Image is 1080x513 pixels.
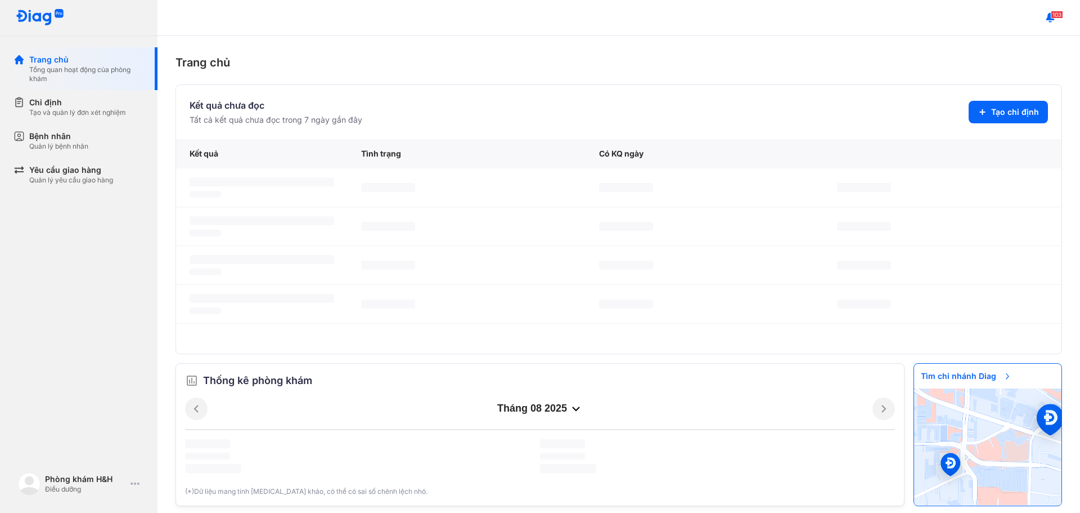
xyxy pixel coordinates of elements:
[540,453,585,460] span: ‌
[361,183,415,192] span: ‌
[190,177,334,186] span: ‌
[45,474,126,485] div: Phòng khám H&H
[190,99,362,112] div: Kết quả chưa đọc
[29,65,144,83] div: Tổng quan hoạt động của phòng khám
[190,307,221,314] span: ‌
[586,139,823,168] div: Có KQ ngày
[29,97,126,108] div: Chỉ định
[185,487,895,497] div: (*)Dữ liệu mang tính [MEDICAL_DATA] khảo, có thể có sai số chênh lệch nhỏ.
[361,222,415,231] span: ‌
[969,101,1048,123] button: Tạo chỉ định
[837,261,891,270] span: ‌
[190,255,334,264] span: ‌
[18,472,40,495] img: logo
[837,222,891,231] span: ‌
[361,300,415,309] span: ‌
[540,439,585,448] span: ‌
[45,485,126,494] div: Điều dưỡng
[599,261,653,270] span: ‌
[29,54,144,65] div: Trang chủ
[190,216,334,225] span: ‌
[16,9,64,26] img: logo
[185,439,230,448] span: ‌
[203,373,312,389] span: Thống kê phòng khám
[991,106,1039,118] span: Tạo chỉ định
[599,222,653,231] span: ‌
[190,294,334,303] span: ‌
[185,464,241,473] span: ‌
[185,453,230,460] span: ‌
[348,139,586,168] div: Tình trạng
[175,54,1062,71] div: Trang chủ
[837,300,891,309] span: ‌
[599,300,653,309] span: ‌
[29,176,113,185] div: Quản lý yêu cầu giao hàng
[914,364,1019,389] span: Tìm chi nhánh Diag
[29,164,113,176] div: Yêu cầu giao hàng
[29,131,88,142] div: Bệnh nhân
[837,183,891,192] span: ‌
[190,114,362,126] div: Tất cả kết quả chưa đọc trong 7 ngày gần đây
[176,139,348,168] div: Kết quả
[29,108,126,117] div: Tạo và quản lý đơn xét nghiệm
[208,402,872,416] div: tháng 08 2025
[29,142,88,151] div: Quản lý bệnh nhân
[540,464,596,473] span: ‌
[599,183,653,192] span: ‌
[190,230,221,237] span: ‌
[1051,11,1063,19] span: 103
[185,374,199,387] img: order.5a6da16c.svg
[361,261,415,270] span: ‌
[190,191,221,198] span: ‌
[190,269,221,275] span: ‌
